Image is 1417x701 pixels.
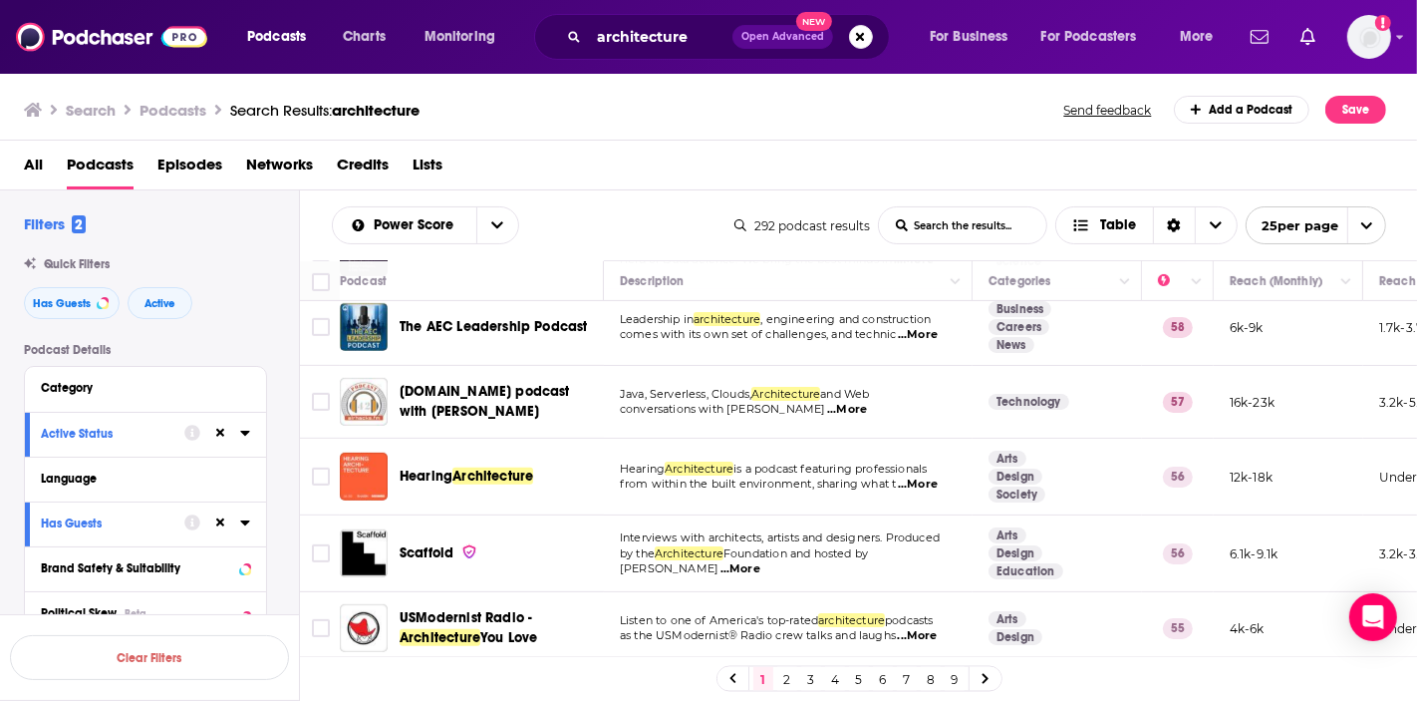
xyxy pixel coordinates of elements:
[41,375,250,400] button: Category
[620,546,655,560] span: by the
[400,467,533,487] a: HearingArchitecture
[694,312,760,326] span: architecture
[620,462,665,476] span: Hearing
[1230,620,1265,637] p: 4k-6k
[400,382,597,422] a: [DOMAIN_NAME] podcast with [PERSON_NAME]
[41,606,117,620] span: Political Skew
[849,667,869,691] a: 5
[230,101,420,120] div: Search Results:
[24,287,120,319] button: Has Guests
[400,318,587,335] span: The AEC Leadership Podcast
[41,466,250,491] button: Language
[312,468,330,486] span: Toggle select row
[340,604,388,652] img: USModernist Radio - Architecture You Love
[989,319,1049,335] a: Careers
[1230,394,1275,411] p: 16k-23k
[1246,206,1386,244] button: open menu
[24,343,267,357] p: Podcast Details
[989,337,1034,353] a: News
[620,477,896,491] span: from within the built environment, sharing what t
[337,149,389,189] span: Credits
[989,394,1069,410] a: Technology
[24,149,43,189] a: All
[732,25,833,49] button: Open AdvancedNew
[41,561,233,575] div: Brand Safety & Suitability
[1347,15,1391,59] img: User Profile
[1163,317,1193,337] p: 58
[67,149,134,189] a: Podcasts
[16,18,207,56] img: Podchaser - Follow, Share and Rate Podcasts
[753,667,773,691] a: 1
[751,387,820,401] span: Architecture
[312,393,330,411] span: Toggle select row
[1153,207,1195,243] div: Sort Direction
[425,23,495,51] span: Monitoring
[41,511,184,535] button: Has Guests
[720,561,760,577] span: ...More
[312,318,330,336] span: Toggle select row
[340,269,387,293] div: Podcast
[41,472,237,486] div: Language
[620,546,868,576] span: Foundation and hosted by [PERSON_NAME]
[1041,23,1137,51] span: For Podcasters
[620,387,751,401] span: Java, Serverless, Clouds,
[1158,269,1186,293] div: Power Score
[1174,96,1310,124] a: Add a Podcast
[340,303,388,351] a: The AEC Leadership Podcast
[1185,270,1209,294] button: Column Actions
[400,608,597,648] a: USModernist Radio -ArchitectureYou Love
[125,607,146,620] div: Beta
[655,546,723,560] span: Architecture
[332,101,420,120] span: architecture
[411,21,521,53] button: open menu
[41,555,250,580] button: Brand Safety & Suitability
[620,530,940,544] span: Interviews with architects, artists and designers. Produced
[41,600,250,625] button: Political SkewBeta
[1055,206,1238,244] button: Choose View
[827,402,867,418] span: ...More
[898,477,938,493] span: ...More
[400,609,532,626] span: USModernist Radio -
[33,298,91,309] span: Has Guests
[340,529,388,577] img: Scaffold
[24,214,86,233] h2: Filters
[1292,20,1323,54] a: Show notifications dropdown
[760,312,931,326] span: , engineering and construction
[312,619,330,637] span: Toggle select row
[1163,618,1193,638] p: 55
[620,269,684,293] div: Description
[1163,467,1193,487] p: 56
[1180,23,1214,51] span: More
[340,378,388,426] a: airhacks.fm podcast with adam bien
[898,628,938,644] span: ...More
[1347,15,1391,59] span: Logged in as ABolliger
[157,149,222,189] a: Episodes
[340,453,388,501] a: Hearing Architecture
[140,101,206,120] h3: Podcasts
[44,257,110,271] span: Quick Filters
[230,101,420,120] a: Search Results:architecture
[400,543,477,563] a: Scaffold
[413,149,442,189] a: Lists
[66,101,116,120] h3: Search
[233,21,332,53] button: open menu
[41,517,171,530] div: Has Guests
[41,427,171,441] div: Active Status
[128,287,192,319] button: Active
[1028,21,1166,53] button: open menu
[246,149,313,189] a: Networks
[1230,469,1273,486] p: 12k-18k
[589,21,732,53] input: Search podcasts, credits, & more...
[989,487,1045,503] a: Society
[801,667,821,691] a: 3
[820,387,869,401] span: and Web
